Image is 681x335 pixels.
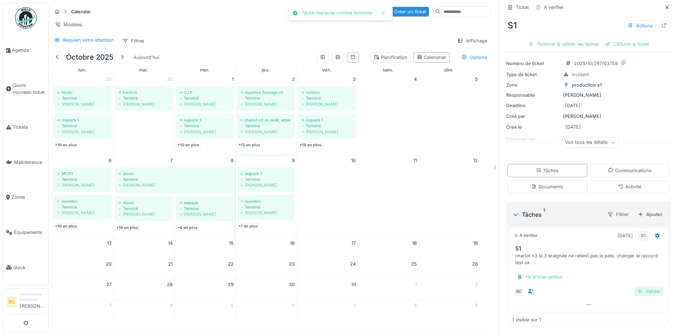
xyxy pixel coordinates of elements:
[118,200,169,206] div: storci
[235,155,296,238] td: 9 octobre 2025
[113,74,174,155] td: 30 septembre 2025
[321,66,333,74] a: vendredi
[165,74,174,84] a: 30 septembre 2025
[66,53,113,61] h5: octobre 2025
[617,232,633,239] div: [DATE]
[302,101,352,107] div: [PERSON_NAME]
[512,210,601,219] div: Tâches
[3,215,48,250] a: Équipements
[290,74,296,84] a: 2 octobre 2025
[506,124,560,130] div: Créé le
[241,198,291,204] div: mondini
[516,4,529,11] div: Ticket
[167,259,174,269] a: 21 octobre 2025
[227,259,235,269] a: 22 octobre 2025
[20,292,46,303] div: Responsable technicien
[412,300,418,310] a: 8 novembre 2025
[472,156,479,165] a: 12 octobre 2025
[167,238,174,248] a: 14 octobre 2025
[179,101,230,107] div: [PERSON_NAME]
[474,74,479,84] a: 5 octobre 2025
[77,66,88,74] a: lundi
[474,300,479,310] a: 9 novembre 2025
[113,259,174,280] td: 21 octobre 2025
[176,142,200,148] a: +10 en plus
[57,117,108,123] div: ixapack 1
[12,47,46,54] span: Agenda
[15,7,37,29] img: Badge_color-CXgf-gQk.svg
[515,252,665,266] div: chariot n3 la 3 araignée ne retient pas la pate, changer le raccord test ok
[54,223,78,229] a: +10 en plus
[174,155,235,238] td: 8 octobre 2025
[179,123,230,129] div: Terminé
[412,74,418,84] a: 4 octobre 2025
[506,113,560,120] div: Créé par
[237,142,261,148] a: +12 en plus
[63,37,114,43] div: Requiert votre attention
[57,204,108,210] div: Terminé
[572,71,589,78] div: Incident
[302,117,352,123] div: ixapack 1
[350,280,357,289] a: 31 octobre 2025
[296,155,357,238] td: 10 octobre 2025
[57,129,108,135] div: [PERSON_NAME]
[113,300,174,321] td: 4 novembre 2025
[506,82,560,88] div: Zone
[168,300,174,310] a: 4 novembre 2025
[357,238,418,259] td: 18 octobre 2025
[302,123,352,129] div: Terminé
[119,36,148,46] div: Filtres
[296,238,357,259] td: 17 octobre 2025
[624,20,656,31] div: Actions
[562,137,618,148] div: Voir tous les détails
[241,129,291,135] div: [PERSON_NAME]
[302,10,372,16] div: Tâche marquée comme terminée
[241,101,291,107] div: [PERSON_NAME]
[52,300,113,321] td: 3 novembre 2025
[179,211,230,217] div: [PERSON_NAME]
[357,74,418,155] td: 4 octobre 2025
[296,300,357,321] td: 7 novembre 2025
[3,250,48,285] a: Stock
[574,60,618,67] div: 2025/10/297/03759
[3,33,48,68] a: Agenda
[443,66,455,74] a: dimanche
[602,39,652,49] div: Clôturer le ticket
[13,124,46,130] span: Tickets
[241,176,291,182] div: Terminé
[118,95,169,101] div: Terminé
[11,194,46,201] span: Zones
[638,231,648,241] div: BC
[57,123,108,129] div: Terminé
[514,272,566,282] div: fin d'intervention
[296,280,357,300] td: 31 octobre 2025
[241,117,291,123] div: chariot n2 en arrêt, erreur driver reset test ok
[296,74,357,155] td: 3 octobre 2025
[107,300,113,310] a: 3 novembre 2025
[350,156,357,165] a: 10 octobre 2025
[57,198,108,204] div: mondini
[230,74,235,84] a: 1 octobre 2025
[290,156,296,165] a: 9 octobre 2025
[229,300,235,310] a: 5 novembre 2025
[604,209,632,220] div: Filtrer
[241,90,291,95] div: machine fromage n1
[241,182,291,188] div: [PERSON_NAME]
[414,280,418,289] a: 1 novembre 2025
[506,92,671,98] div: [PERSON_NAME]
[174,280,235,300] td: 29 octobre 2025
[57,182,108,188] div: [PERSON_NAME]
[418,238,479,259] td: 19 octobre 2025
[374,54,407,61] div: Planification
[57,90,108,95] div: Holac
[565,102,580,109] div: [DATE]
[506,71,560,78] div: Type de ticket
[235,74,296,155] td: 2 octobre 2025
[113,280,174,300] td: 28 octobre 2025
[454,36,490,46] div: Affichage
[349,259,357,269] a: 24 octobre 2025
[235,259,296,280] td: 23 octobre 2025
[418,300,479,321] td: 9 novembre 2025
[113,155,174,238] td: 7 octobre 2025
[68,8,94,15] strong: Calendar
